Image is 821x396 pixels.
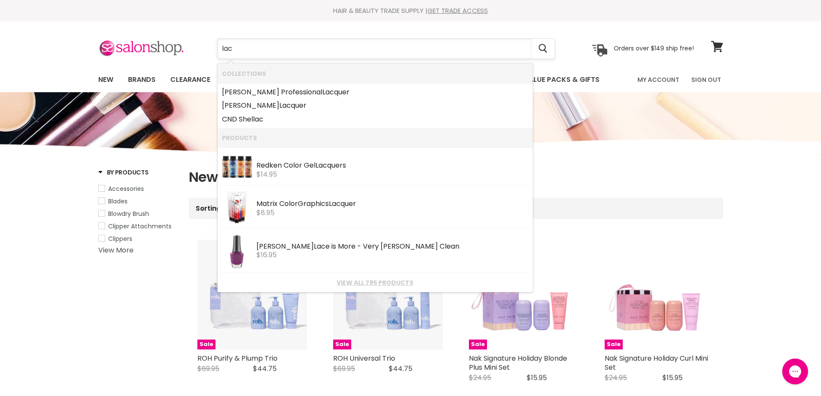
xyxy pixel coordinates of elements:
li: Collections: CND Shellac [218,112,533,128]
img: gelmt-sp-24-3110527-veryberryclean-scaled_200x.jpg [230,233,244,269]
a: Clipper Attachments [98,221,178,231]
span: Clippers [108,234,132,243]
span: $24.95 [469,373,491,383]
span: Sale [333,340,351,349]
a: New [92,71,120,89]
span: $15.95 [527,373,547,383]
div: Redken Color Gel quers [256,162,528,171]
b: Lac [279,100,291,110]
li: Collections: JOSS Professional Lacquer [218,83,533,99]
a: Blowdry Brush [98,209,178,218]
a: [PERSON_NAME] Professionalquer [222,85,528,99]
a: Nak Signature Holiday Blonde Plus Mini Set [469,353,567,372]
span: $15.95 [662,373,683,383]
span: Accessories [108,184,144,193]
b: Lac [322,87,334,97]
span: $8.95 [256,208,275,218]
a: Brands [122,71,162,89]
a: Clippers [98,234,178,243]
li: View All [218,273,533,292]
img: ROH Universal Trio [333,240,443,349]
form: Product [217,38,555,59]
input: Search [218,39,532,59]
a: Sign Out [686,71,726,89]
a: [PERSON_NAME]quer [222,99,528,112]
label: Sorting [196,205,221,212]
span: Sale [605,340,623,349]
button: Search [532,39,555,59]
a: ROH Universal Trio [333,353,395,363]
div: Matrix ColorGraphics quer [256,200,528,209]
li: Collections [218,64,533,83]
a: My Account [632,71,684,89]
span: $24.95 [605,373,627,383]
a: Clearance [164,71,217,89]
li: Products: Matrix ColorGraphics Lacquer [218,186,533,228]
a: Nak Signature Holiday Curl Mini Set Sale [605,240,715,349]
a: Nak Signature Holiday Curl Mini Set [605,353,708,372]
span: Sale [197,340,215,349]
b: Lac [314,241,325,251]
img: ROH Purify & Plump Trio [197,240,307,349]
nav: Main [87,67,734,92]
div: [PERSON_NAME] e is More - Very [PERSON_NAME] Clean [256,243,528,252]
span: $69.95 [333,364,355,374]
img: Nak Signature Holiday Blonde Plus Mini Set [469,240,579,349]
span: Sale [469,340,487,349]
b: lac [253,114,263,124]
span: $44.75 [253,364,277,374]
b: Lac [315,160,327,170]
a: ROH Universal Trio Sale [333,240,443,349]
a: Accessories [98,184,178,193]
a: ROH Purify & Plump Trio Sale [197,240,307,349]
a: Value Packs & Gifts [518,71,606,89]
ul: Main menu [92,67,619,92]
li: Products [218,128,533,147]
p: Orders over $149 ship free! [614,44,694,52]
img: Nak Signature Holiday Curl Mini Set [605,240,715,349]
a: ROH Purify & Plump Trio [197,353,278,363]
span: $16.95 [256,250,277,260]
span: $14.95 [256,169,277,179]
a: Blades [98,196,178,206]
span: Blowdry Brush [108,209,149,218]
a: View More [98,245,134,255]
span: Blades [108,197,128,206]
div: HAIR & BEAUTY TRADE SUPPLY | [87,6,734,15]
span: $69.95 [197,364,219,374]
a: Nak Signature Holiday Blonde Plus Mini Set Sale [469,240,579,349]
h1: New [189,168,723,186]
span: Clipper Attachments [108,222,172,231]
li: Products: Morgan Taylor Lace is More - Very Berry Clean [218,228,533,273]
a: GET TRADE ACCESS [428,6,488,15]
span: $44.75 [389,364,412,374]
li: Collections: Morgan Taylor Lacquer [218,99,533,112]
img: ScreenShot2020-04-03at3.31.35pm_200x.png [222,190,252,224]
a: CND Shel [222,112,528,126]
li: Products: Redken Color Gel Lacquers [218,147,533,186]
a: View all 795 products [222,279,528,286]
iframe: Gorgias live chat messenger [778,355,812,387]
img: 717RCG_200x.jpg [222,152,252,182]
h3: By Products [98,168,149,177]
b: Lac [329,199,340,209]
